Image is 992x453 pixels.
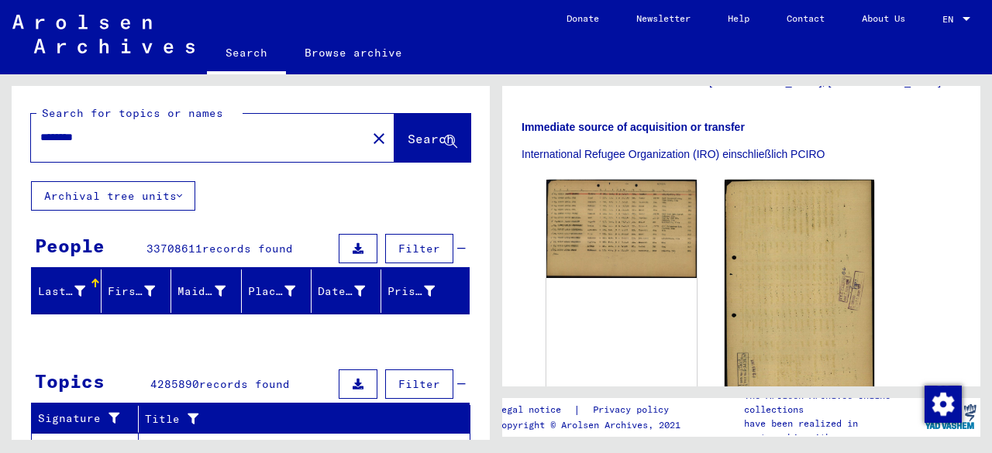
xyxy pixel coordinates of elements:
[102,269,171,313] mat-header-cell: First Name
[385,369,453,399] button: Filter
[744,389,921,417] p: The Arolsen Archives online collections
[32,269,102,313] mat-header-cell: Last Name
[108,283,155,300] div: First Name
[546,180,697,278] img: 001.jpg
[387,283,435,300] div: Prisoner #
[31,181,195,211] button: Archival tree units
[199,377,290,391] span: records found
[145,407,455,431] div: Title
[207,34,286,74] a: Search
[580,402,687,418] a: Privacy policy
[318,279,384,304] div: Date of Birth
[744,417,921,444] p: have been realized in partnership with
[725,180,875,407] img: 002.jpg
[370,129,388,148] mat-icon: close
[496,418,687,432] p: Copyright © Arolsen Archives, 2021
[202,242,293,256] span: records found
[363,122,394,153] button: Clear
[248,279,315,304] div: Place of Birth
[496,402,573,418] a: Legal notice
[318,283,365,300] div: Date of Birth
[942,14,959,25] span: EN
[38,279,105,304] div: Last Name
[522,146,961,163] p: International Refugee Organization (IRO) einschließlich PCIRO
[177,283,225,300] div: Maiden Name
[496,402,687,418] div: |
[35,232,105,259] div: People
[394,114,470,162] button: Search
[12,15,195,53] img: Arolsen_neg.svg
[242,269,312,313] mat-header-cell: Place of Birth
[381,269,469,313] mat-header-cell: Prisoner #
[921,397,980,436] img: yv_logo.png
[925,386,962,423] img: Change consent
[38,407,142,431] div: Signature
[38,283,85,300] div: Last Name
[108,279,174,304] div: First Name
[171,269,241,313] mat-header-cell: Maiden Name
[312,269,381,313] mat-header-cell: Date of Birth
[398,377,440,391] span: Filter
[177,279,244,304] div: Maiden Name
[522,121,745,133] b: Immediate source of acquisition or transfer
[248,283,295,300] div: Place of Birth
[385,234,453,263] button: Filter
[42,106,223,120] mat-label: Search for topics or names
[35,367,105,395] div: Topics
[150,377,199,391] span: 4285890
[387,279,454,304] div: Prisoner #
[408,131,454,146] span: Search
[145,411,439,427] div: Title
[38,410,126,427] div: Signature
[286,34,421,71] a: Browse archive
[146,242,202,256] span: 33708611
[398,242,440,256] span: Filter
